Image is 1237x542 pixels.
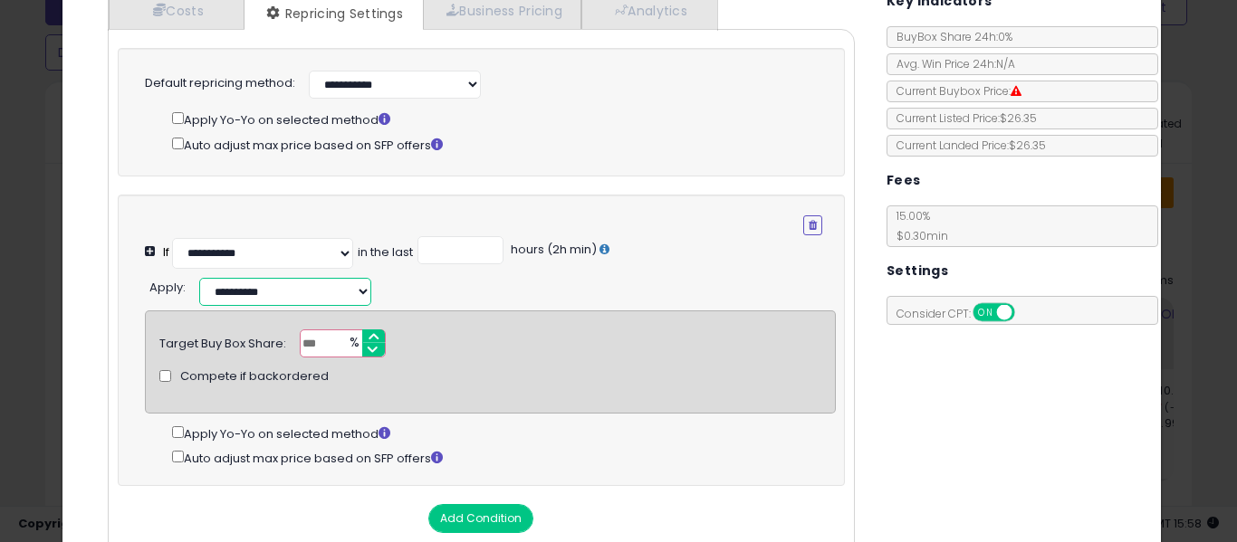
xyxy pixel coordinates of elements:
div: Target Buy Box Share: [159,329,286,353]
span: Avg. Win Price 24h: N/A [887,56,1015,71]
span: Current Landed Price: $26.35 [887,138,1046,153]
i: Suppressed Buy Box [1011,86,1021,97]
span: % [339,330,368,357]
label: Default repricing method: [145,75,295,92]
span: Apply [149,279,183,296]
span: 15.00 % [887,208,948,243]
span: ON [974,305,997,320]
div: in the last [358,244,413,261]
span: Consider CPT: [887,306,1039,321]
span: BuyBox Share 24h: 0% [887,29,1012,44]
h5: Settings [887,260,948,282]
div: Auto adjust max price based on SFP offers [172,134,822,155]
button: Add Condition [428,504,533,533]
h5: Fees [887,169,921,192]
span: OFF [1012,305,1040,320]
div: Apply Yo-Yo on selected method [172,109,822,129]
div: : [149,273,186,297]
span: Compete if backordered [180,368,329,385]
i: Remove Condition [809,220,817,231]
span: Current Listed Price: $26.35 [887,110,1037,126]
span: hours (2h min) [508,241,597,258]
div: Auto adjust max price based on SFP offers [172,447,836,468]
span: Current Buybox Price: [887,83,1021,99]
span: $0.30 min [887,228,948,243]
div: Apply Yo-Yo on selected method [172,423,836,443]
